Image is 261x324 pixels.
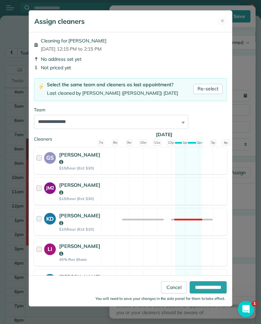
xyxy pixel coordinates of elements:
div: Cleaners [34,136,227,138]
span: Cleaning for [PERSON_NAME] [41,37,106,44]
div: Select the same team and cleaners as last appointment? [47,81,178,88]
div: Team [34,107,227,113]
strong: CT [44,274,56,284]
strong: [PERSON_NAME] [59,243,100,257]
h5: Assign cleaners [34,17,85,26]
strong: $15/hour (Est: $30) [59,196,100,201]
strong: $10/hour (Est: $20) [59,227,100,232]
strong: [PERSON_NAME] [59,212,100,226]
span: ✕ [221,18,224,24]
strong: $15/hour (Est: $30) [59,166,100,170]
strong: KD [44,213,56,223]
span: [DATE] 12:15 PM to 2:15 PM [41,46,106,52]
strong: GS [44,152,56,162]
strong: [PERSON_NAME] [59,273,100,287]
a: Re-select [193,84,223,94]
iframe: Intercom live chat [238,301,254,317]
div: No address set yet [34,56,227,62]
span: 1 [252,301,257,306]
div: Not priced yet [34,64,227,71]
div: Last cleaned by [PERSON_NAME] ([PERSON_NAME]) [DATE] [47,90,178,97]
strong: 40% Rev Share [59,257,100,262]
strong: JM2 [44,182,56,192]
strong: [PERSON_NAME] [59,151,100,165]
small: You will need to save your changes in the side panel for them to take effect. [95,296,225,301]
strong: [PERSON_NAME] [59,182,100,196]
strong: LI [44,244,56,253]
img: lightning-bolt-icon-94e5364df696ac2de96d3a42b8a9ff6ba979493684c50e6bbbcda72601fa0d29.png [38,83,44,90]
a: Cancel [161,281,187,293]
